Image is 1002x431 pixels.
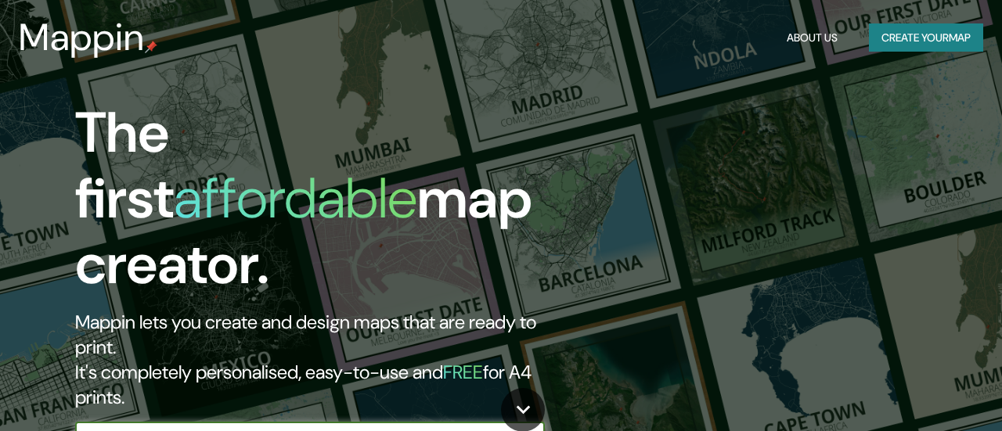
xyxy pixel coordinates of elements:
h3: Mappin [19,16,145,59]
h1: affordable [174,162,417,235]
button: About Us [780,23,844,52]
h1: The first map creator. [75,100,576,310]
button: Create yourmap [869,23,983,52]
h2: Mappin lets you create and design maps that are ready to print. It's completely personalised, eas... [75,310,576,410]
img: mappin-pin [145,41,157,53]
h5: FREE [443,360,483,384]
